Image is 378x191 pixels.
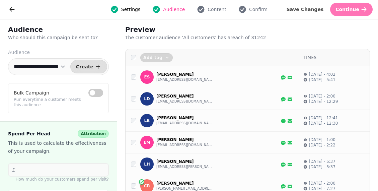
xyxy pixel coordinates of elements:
[309,164,335,170] p: [DATE] - 5:37
[156,142,213,148] button: [EMAIL_ADDRESS][DOMAIN_NAME]
[76,64,93,69] span: Create
[309,99,338,104] p: [DATE] - 12:29
[156,137,213,142] p: [PERSON_NAME]
[309,77,335,82] p: [DATE] - 5:41
[309,159,335,164] p: [DATE] - 5:37
[335,7,359,12] span: Continue
[309,181,335,186] p: [DATE] - 2:00
[281,3,329,16] button: Save Changes
[156,164,213,170] button: [EMAIL_ADDRESS][PERSON_NAME][DOMAIN_NAME]
[309,115,338,121] p: [DATE] - 12:41
[8,34,109,41] p: Who should this campaign be sent to?
[156,159,213,164] p: [PERSON_NAME]
[156,93,213,99] p: [PERSON_NAME]
[309,137,335,142] p: [DATE] - 1:00
[156,121,213,126] button: [EMAIL_ADDRESS][DOMAIN_NAME]
[144,140,150,145] span: EM
[70,60,107,73] button: Create
[143,56,162,60] span: Add tag
[249,6,268,13] span: Confirm
[125,25,254,34] h2: Preview
[208,6,226,13] span: Content
[140,53,173,62] button: Add tag
[309,121,338,126] p: [DATE] - 12:30
[156,115,213,121] p: [PERSON_NAME]
[125,34,297,41] p: The customer audience ' All customers ' has a reach of 31242
[287,7,324,12] span: Save Changes
[144,162,150,167] span: LH
[14,89,49,97] label: Bulk Campaign
[8,49,109,56] label: Audience
[144,97,150,101] span: LD
[144,75,150,79] span: ES
[156,181,213,186] p: [PERSON_NAME]
[14,97,103,108] p: Run everytime a customer meets this audience
[8,177,109,182] p: How much do your customers spend per visit?
[144,118,150,123] span: LB
[156,99,213,104] button: [EMAIL_ADDRESS][DOMAIN_NAME]
[5,3,19,16] button: go back
[309,72,335,77] p: [DATE] - 4:02
[156,72,213,77] p: [PERSON_NAME]
[156,77,213,82] button: [EMAIL_ADDRESS][DOMAIN_NAME]
[8,139,109,155] p: This is used to calculate the effectiveness of your campaign.
[309,142,335,148] p: [DATE] - 2:22
[144,184,150,188] span: CR
[8,130,51,138] span: Spend Per Head
[309,93,335,99] p: [DATE] - 2:00
[163,6,185,13] span: Audience
[121,6,140,13] span: Settings
[330,3,373,16] button: Continue
[8,25,109,34] h2: Audience
[303,55,364,60] div: Times
[78,130,109,138] div: Attribution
